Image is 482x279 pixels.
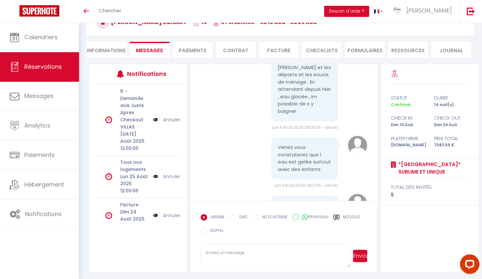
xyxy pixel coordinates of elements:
[120,208,149,230] p: Dim 24 Août 2025 14:00:00
[387,94,430,102] div: statut
[391,191,469,199] div: 5
[388,42,428,58] li: Ressources
[391,102,410,107] span: Confirmé
[353,250,367,262] button: Envoyer
[274,183,338,188] span: Lun 11 Août 2025 08:27:19 - airbnb
[24,180,64,188] span: Hébergement
[120,173,149,194] p: Lun 25 Août 2025 12:00:00
[391,183,469,191] div: total des invités
[431,42,471,58] li: Journal
[24,63,62,71] span: Réservations
[87,42,126,58] li: Informations
[24,151,55,159] span: Paiements
[430,102,473,108] div: 14 nuit(s)
[430,135,473,142] div: Prix total
[455,252,482,279] iframe: LiveChat chat widget
[345,42,385,58] li: FORMULAIRES
[120,88,149,130] p: 6 - Demande avis Juste Après Checkout VILLAS
[120,201,149,208] p: Facture
[163,116,180,123] a: Annuler
[430,122,473,128] div: Dim 24 Aoû
[406,6,452,15] span: [PERSON_NAME]
[348,136,367,155] img: avatar.png
[207,228,224,235] label: RAPPEL
[99,7,121,14] span: Chercher
[430,114,473,122] div: check out
[387,122,430,128] div: Dim 10 Aoû
[393,6,402,16] img: ...
[173,42,213,58] li: Paiements
[272,125,338,130] span: Lun 11 Août 2025 08:05:36 - airbnb
[387,135,430,142] div: Plateforme
[387,114,430,122] div: check in
[236,214,247,221] label: SMS
[430,142,473,148] div: 7582.59 €
[127,67,164,81] h3: Notifications
[19,5,59,17] img: Super Booking
[153,116,158,123] img: NO IMAGE
[153,212,158,219] img: NO IMAGE
[430,94,473,102] div: durée
[163,212,180,219] a: Annuler
[324,6,369,17] button: Besoin d'aide ?
[25,210,62,218] span: Notifications
[24,33,58,41] span: Calendriers
[387,142,430,148] div: [DOMAIN_NAME]
[467,7,475,15] img: logout
[278,144,332,173] pre: Venez vous constaterez que l eau est gelée surtout avec des enfants
[302,42,342,58] li: CHECKLISTS
[259,214,288,221] label: NOTE INTERNE
[348,194,367,213] img: avatar.png
[163,173,180,180] a: Annuler
[396,161,469,176] a: *[GEOGRAPHIC_DATA]* Sublime et Unique
[136,47,163,54] span: Messages
[24,121,51,129] span: Analytics
[153,173,158,180] img: NO IMAGE
[278,42,332,115] pre: [PERSON_NAME] me dit le contraire … Qu [PERSON_NAME] [PERSON_NAME] et les départs et les soucis d...
[24,92,54,100] span: Messages
[120,159,149,173] p: Tous nos logements
[216,42,256,58] li: Contrat
[120,130,149,152] p: [DATE] Août 2025 12:00:00
[343,214,360,222] label: Modèles
[259,42,299,58] li: Facture
[299,214,328,221] label: WhatsApp
[207,214,224,221] label: AIRBNB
